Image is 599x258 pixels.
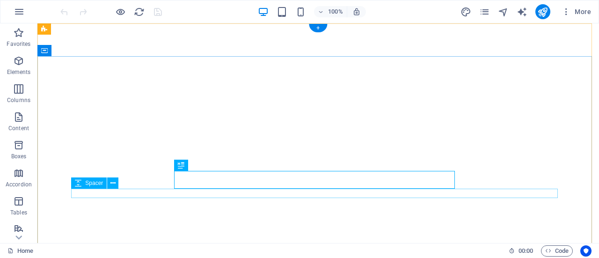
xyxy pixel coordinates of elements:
a: Click to cancel selection. Double-click to open Pages [7,245,33,257]
button: 100% [314,6,347,17]
button: Click here to leave preview mode and continue editing [115,6,126,17]
i: Reload page [134,7,145,17]
button: design [460,6,472,17]
span: : [525,247,526,254]
p: Boxes [11,153,27,160]
p: Accordion [6,181,32,188]
button: More [558,4,595,19]
span: Code [545,245,569,257]
i: AI Writer [517,7,527,17]
p: Content [8,125,29,132]
button: reload [133,6,145,17]
button: publish [535,4,550,19]
span: 00 00 [519,245,533,257]
p: Columns [7,96,30,104]
button: Usercentrics [580,245,592,257]
h6: 100% [328,6,343,17]
p: Tables [10,209,27,216]
button: pages [479,6,490,17]
span: More [562,7,591,16]
i: Navigator [498,7,509,17]
i: Pages (Ctrl+Alt+S) [479,7,490,17]
button: Code [541,245,573,257]
span: Spacer [85,180,103,186]
h6: Session time [509,245,533,257]
button: text_generator [517,6,528,17]
button: navigator [498,6,509,17]
div: + [309,24,327,32]
i: Design (Ctrl+Alt+Y) [460,7,471,17]
p: Elements [7,68,31,76]
p: Favorites [7,40,30,48]
i: Publish [537,7,548,17]
i: On resize automatically adjust zoom level to fit chosen device. [352,7,361,16]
